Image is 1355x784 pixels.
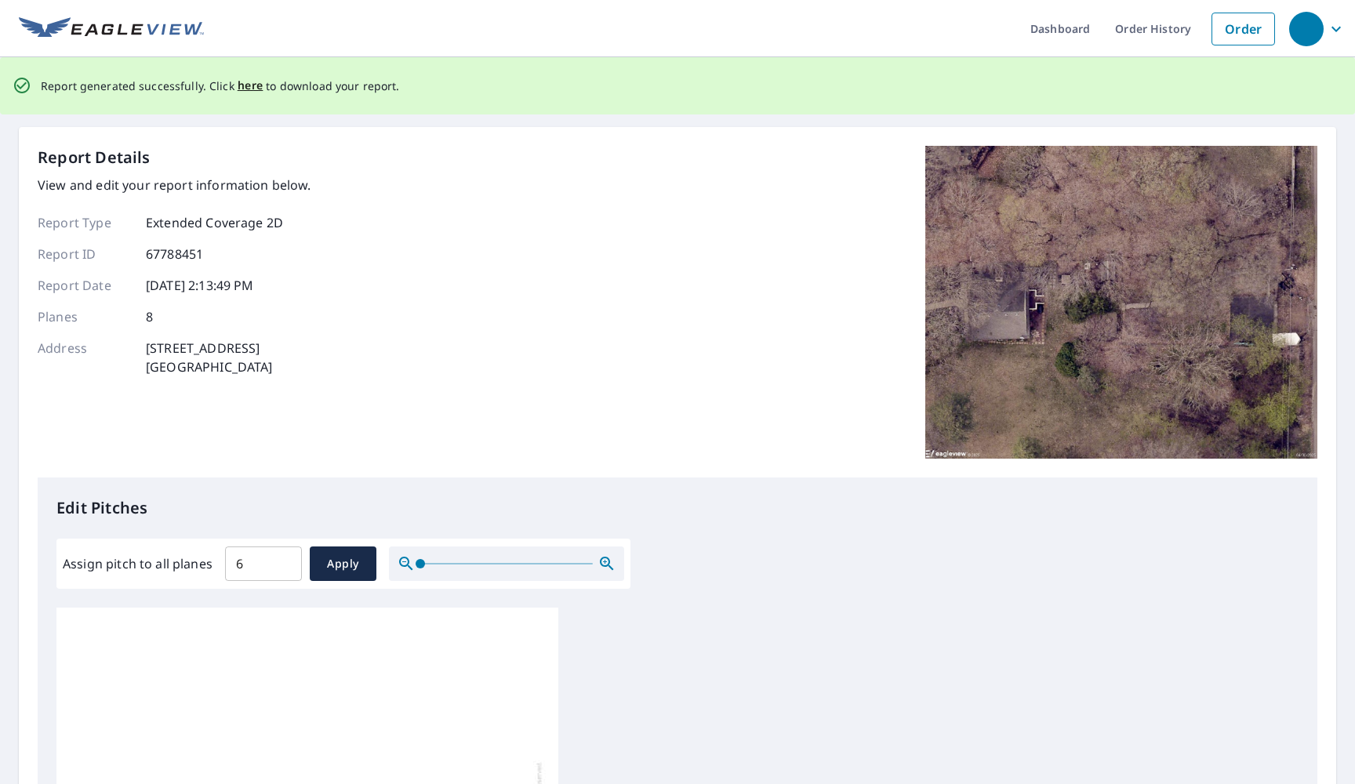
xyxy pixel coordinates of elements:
p: [DATE] 2:13:49 PM [146,276,254,295]
span: Apply [322,554,364,574]
p: Address [38,339,132,376]
p: 67788451 [146,245,203,263]
img: Top image [925,146,1317,459]
button: Apply [310,546,376,581]
p: Planes [38,307,132,326]
p: View and edit your report information below. [38,176,311,194]
p: Extended Coverage 2D [146,213,283,232]
p: [STREET_ADDRESS] [GEOGRAPHIC_DATA] [146,339,273,376]
p: Report generated successfully. Click to download your report. [41,76,400,96]
p: 8 [146,307,153,326]
button: here [238,76,263,96]
p: Report Date [38,276,132,295]
a: Order [1212,13,1275,45]
p: Edit Pitches [56,496,1299,520]
input: 00.0 [225,542,302,586]
p: Report Type [38,213,132,232]
label: Assign pitch to all planes [63,554,213,573]
img: EV Logo [19,17,204,41]
p: Report ID [38,245,132,263]
p: Report Details [38,146,151,169]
